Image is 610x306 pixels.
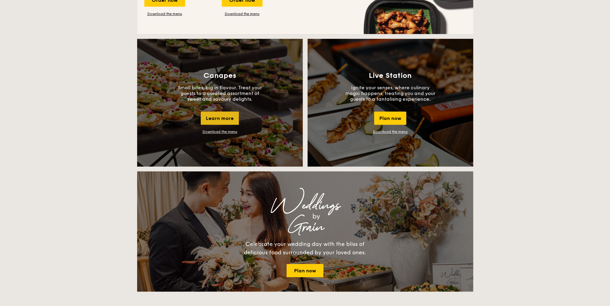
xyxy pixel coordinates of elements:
[345,85,435,102] p: Ignite your senses, where culinary magic happens, treating you and your guests to a tantalising e...
[374,112,406,125] div: Plan now
[203,72,236,80] h3: Canapes
[190,200,420,211] div: Weddings
[175,85,265,102] p: Small bites, big in flavour. Treat your guests to a curated assortment of sweet and savoury delig...
[369,72,412,80] h3: Live Station
[201,112,239,125] div: Learn more
[190,222,420,233] div: Grain
[287,264,323,277] a: Plan now
[144,11,185,16] a: Download the menu
[212,211,420,222] div: by
[373,130,408,134] a: Download the menu
[203,130,237,134] a: Download the menu
[222,11,263,16] a: Download the menu
[238,240,373,257] div: Celebrate your wedding day with the bliss of delicious food surrounded by your loved ones.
